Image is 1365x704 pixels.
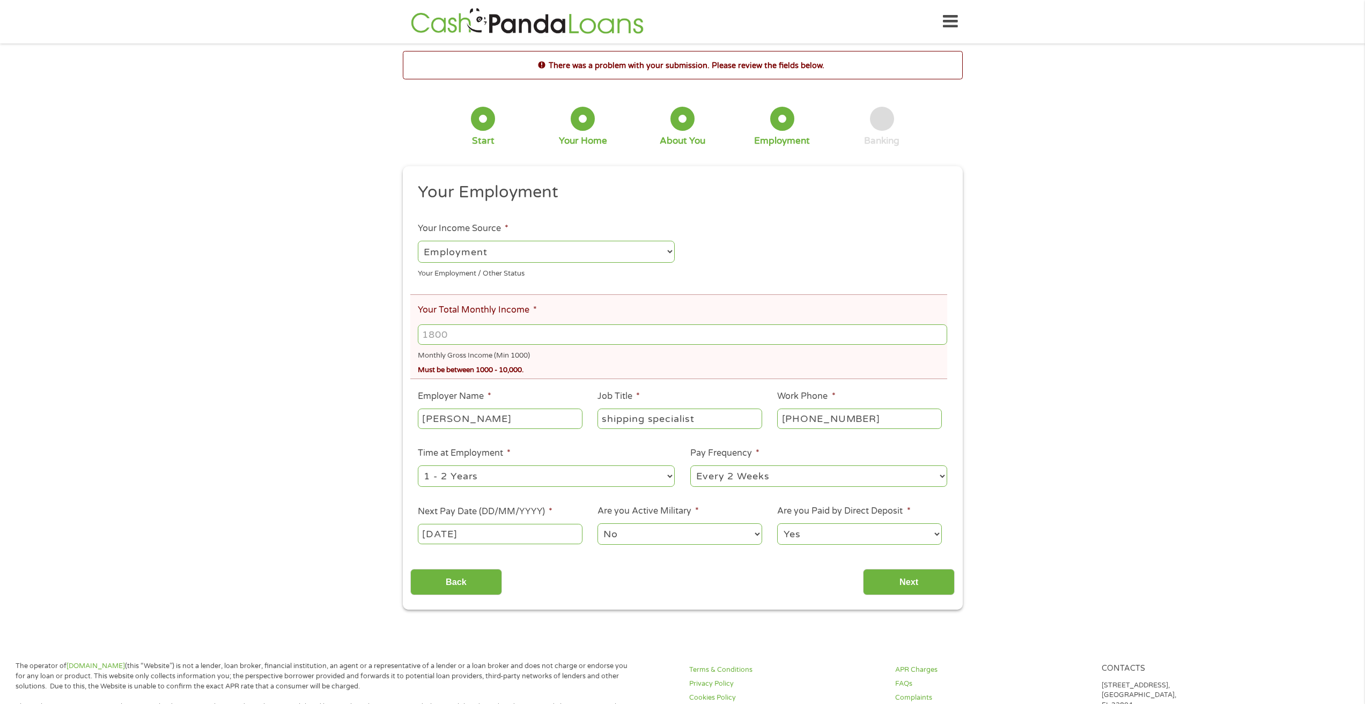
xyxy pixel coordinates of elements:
div: Banking [864,135,899,147]
a: Complaints [895,693,1088,703]
label: Pay Frequency [690,448,759,459]
div: About You [660,135,705,147]
label: Work Phone [777,391,835,402]
label: Job Title [597,391,640,402]
input: Next [863,569,955,595]
label: Your Income Source [418,223,508,234]
input: Cashier [597,409,762,429]
a: Terms & Conditions [689,665,882,675]
label: Are you Paid by Direct Deposit [777,506,910,517]
input: 1800 [418,324,947,345]
input: ---Click Here for Calendar --- [418,524,582,544]
label: Are you Active Military [597,506,699,517]
div: Monthly Gross Income (Min 1000) [418,347,947,361]
input: (231) 754-4010 [777,409,941,429]
img: GetLoanNow Logo [408,6,647,37]
a: Cookies Policy [689,693,882,703]
div: Start [472,135,495,147]
div: Must be between 1000 - 10,000. [418,361,947,376]
div: Your Home [559,135,607,147]
label: Time at Employment [418,448,511,459]
a: [DOMAIN_NAME] [67,662,125,670]
label: Employer Name [418,391,491,402]
h2: There was a problem with your submission. Please review the fields below. [403,60,962,71]
input: Back [410,569,502,595]
h2: Your Employment [418,182,939,203]
a: FAQs [895,679,1088,689]
a: Privacy Policy [689,679,882,689]
h4: Contacts [1102,664,1295,674]
div: Employment [754,135,810,147]
a: APR Charges [895,665,1088,675]
p: The operator of (this “Website”) is not a lender, loan broker, financial institution, an agent or... [16,661,634,692]
input: Walmart [418,409,582,429]
label: Your Total Monthly Income [418,305,537,316]
label: Next Pay Date (DD/MM/YYYY) [418,506,552,517]
div: Your Employment / Other Status [418,264,675,279]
